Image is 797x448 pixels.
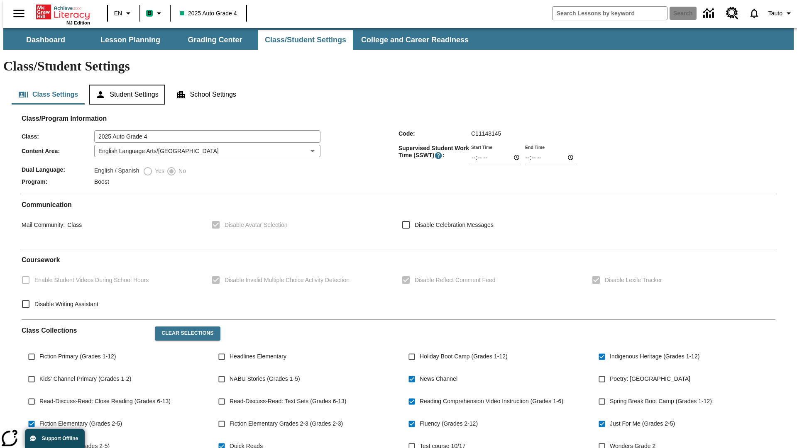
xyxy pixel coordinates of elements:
span: Just For Me (Grades 2-5) [610,419,675,428]
a: Home [36,4,90,20]
h1: Class/Student Settings [3,58,794,74]
div: Home [36,3,90,25]
span: Disable Reflect Comment Feed [415,276,496,285]
button: Open side menu [7,1,31,26]
a: Resource Center, Will open in new tab [721,2,743,24]
button: Dashboard [4,30,87,50]
div: English Language Arts/[GEOGRAPHIC_DATA] [94,145,320,157]
button: Profile/Settings [765,6,797,21]
button: Class Settings [12,85,85,105]
span: Content Area : [22,148,94,154]
span: Fiction Elementary (Grades 2-5) [39,419,122,428]
span: Fiction Primary (Grades 1-12) [39,352,116,361]
span: Poetry: [GEOGRAPHIC_DATA] [610,375,690,383]
div: SubNavbar [3,30,476,50]
span: Enable Student Videos During School Hours [34,276,149,285]
span: Disable Invalid Multiple Choice Activity Detection [225,276,350,285]
span: Fluency (Grades 2-12) [420,419,478,428]
span: B [147,8,152,18]
span: Code : [398,130,471,137]
button: Student Settings [89,85,165,105]
h2: Communication [22,201,775,209]
button: Boost Class color is mint green. Change class color [143,6,167,21]
span: 2025 Auto Grade 4 [180,9,237,18]
span: Kids' Channel Primary (Grades 1-2) [39,375,131,383]
span: Disable Lexile Tracker [605,276,662,285]
button: School Settings [169,85,243,105]
button: Language: EN, Select a language [110,6,137,21]
input: search field [553,7,667,20]
span: News Channel [420,375,457,383]
span: Tauto [768,9,782,18]
span: Holiday Boot Camp (Grades 1-12) [420,352,508,361]
span: Read-Discuss-Read: Close Reading (Grades 6-13) [39,397,171,406]
button: Support Offline [25,429,85,448]
a: Data Center [698,2,721,25]
span: Mail Community : [22,222,65,228]
button: Grading Center [174,30,257,50]
span: Disable Avatar Selection [225,221,288,229]
span: Support Offline [42,436,78,441]
span: Yes [153,167,164,175]
span: Boost [94,178,109,185]
button: Supervised Student Work Time is the timeframe when students can take LevelSet and when lessons ar... [434,151,443,160]
span: Class : [22,133,94,140]
span: Indigenous Heritage (Grades 1-12) [610,352,699,361]
span: Supervised Student Work Time (SSWT) : [398,145,471,160]
button: Lesson Planning [89,30,172,50]
span: C11143145 [471,130,501,137]
span: Program : [22,178,94,185]
span: Fiction Elementary Grades 2-3 (Grades 2-3) [230,419,343,428]
span: NJ Edition [66,20,90,25]
span: Headlines Elementary [230,352,286,361]
span: Class [65,222,82,228]
button: College and Career Readiness [354,30,475,50]
button: Class/Student Settings [258,30,353,50]
span: EN [114,9,122,18]
span: Disable Writing Assistant [34,300,98,309]
div: Class/Program Information [22,123,775,187]
div: Coursework [22,256,775,313]
span: Dual Language : [22,166,94,173]
span: NABU Stories (Grades 1-5) [230,375,300,383]
h2: Class Collections [22,326,148,334]
label: Start Time [471,144,492,150]
h2: Class/Program Information [22,114,775,122]
span: No [176,167,186,175]
h2: Course work [22,256,775,264]
div: SubNavbar [3,28,794,50]
span: Disable Celebration Messages [415,221,494,229]
label: English / Spanish [94,166,139,176]
div: Class/Student Settings [12,85,785,105]
span: Read-Discuss-Read: Text Sets (Grades 6-13) [230,397,346,406]
label: End Time [525,144,545,150]
input: Class [94,130,320,143]
button: Clear Selections [155,326,220,341]
span: Spring Break Boot Camp (Grades 1-12) [610,397,712,406]
span: Reading Comprehension Video Instruction (Grades 1-6) [420,397,563,406]
a: Notifications [743,2,765,24]
div: Communication [22,201,775,242]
